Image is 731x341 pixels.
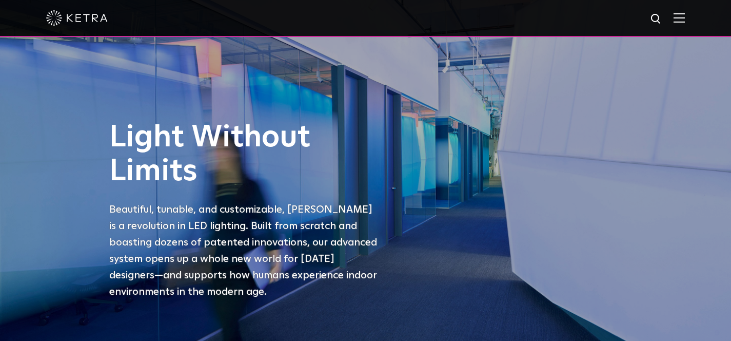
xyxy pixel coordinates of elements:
img: ketra-logo-2019-white [46,10,108,26]
span: —and supports how humans experience indoor environments in the modern age. [109,270,377,297]
img: Hamburger%20Nav.svg [674,13,685,23]
h1: Light Without Limits [109,121,381,188]
p: Beautiful, tunable, and customizable, [PERSON_NAME] is a revolution in LED lighting. Built from s... [109,201,381,300]
img: search icon [650,13,663,26]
